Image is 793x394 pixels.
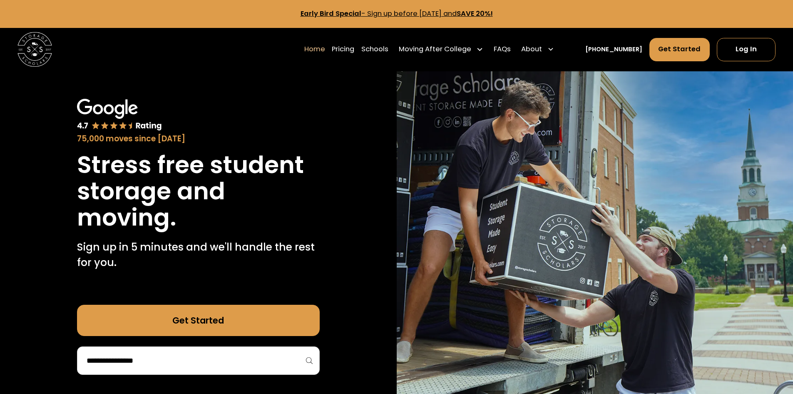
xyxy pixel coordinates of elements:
[77,133,320,145] div: 75,000 moves since [DATE]
[77,239,320,271] p: Sign up in 5 minutes and we'll handle the rest for you.
[301,9,361,18] strong: Early Bird Special
[77,152,320,231] h1: Stress free student storage and moving.
[585,45,642,54] a: [PHONE_NUMBER]
[518,37,558,61] div: About
[304,37,325,61] a: Home
[395,37,487,61] div: Moving After College
[77,99,162,131] img: Google 4.7 star rating
[77,305,320,336] a: Get Started
[717,38,776,61] a: Log In
[301,9,493,18] a: Early Bird Special- Sign up before [DATE] andSAVE 20%!
[332,37,354,61] a: Pricing
[361,37,388,61] a: Schools
[494,37,511,61] a: FAQs
[399,44,471,55] div: Moving After College
[457,9,493,18] strong: SAVE 20%!
[17,32,52,67] img: Storage Scholars main logo
[521,44,542,55] div: About
[649,38,710,61] a: Get Started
